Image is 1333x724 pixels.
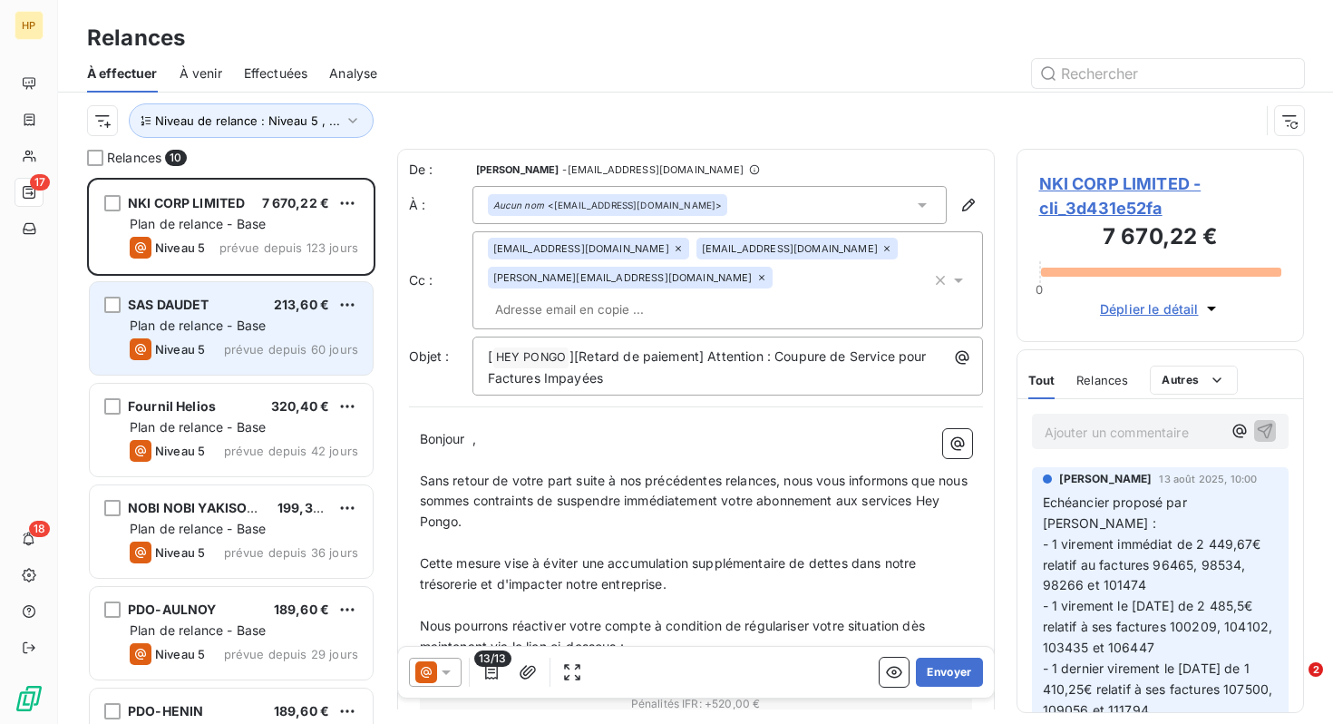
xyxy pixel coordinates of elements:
span: Niveau 5 [155,342,205,357]
span: [EMAIL_ADDRESS][DOMAIN_NAME] [493,243,669,254]
span: 189,60 € [274,703,329,719]
span: prévue depuis 123 jours [219,240,358,255]
label: À : [409,196,472,214]
span: - 1 virement immédiat de 2 449,67€ relatif au factures 96465, 98534, 98266 et 101474 [1043,536,1265,593]
button: Niveau de relance : Niveau 5 , ... [129,103,374,138]
div: HP [15,11,44,40]
span: [PERSON_NAME] [476,164,559,175]
span: Niveau 5 [155,545,205,560]
span: 7 670,22 € [262,195,330,210]
span: [ [488,348,492,364]
span: Effectuées [244,64,308,83]
span: À effectuer [87,64,158,83]
span: 0 [1036,282,1043,297]
span: Nous pourrons réactiver votre compte à condition de régulariser votre situation dès maintenant vi... [420,618,929,654]
span: Relances [1076,373,1128,387]
label: Cc : [409,271,472,289]
input: Adresse email en copie ... [488,296,697,323]
span: 17 [30,174,50,191]
span: SAS DAUDET [128,297,209,312]
img: Logo LeanPay [15,684,44,713]
span: Tout [1028,373,1056,387]
span: Objet : [409,348,450,364]
span: Plan de relance - Base [130,622,266,638]
span: 2 [1309,662,1323,677]
span: [PERSON_NAME][EMAIL_ADDRESS][DOMAIN_NAME] [493,272,753,283]
span: prévue depuis 29 jours [224,647,358,661]
span: ][Retard de paiement] Attention : Coupure de Service pour Factures Impayées [488,348,930,386]
span: - [EMAIL_ADDRESS][DOMAIN_NAME] [562,164,743,175]
span: prévue depuis 42 jours [224,444,358,458]
span: De : [409,161,472,179]
button: Autres [1150,366,1238,395]
span: Niveau 5 [155,444,205,458]
span: Plan de relance - Base [130,419,266,435]
span: Fournil Helios [128,398,216,414]
span: Sans retour de votre part suite à nos précédentes relances, nous vous informons que nous sommes c... [420,473,971,530]
span: prévue depuis 36 jours [224,545,358,560]
span: Relances [107,149,161,167]
span: Niveau de relance : Niveau 5 , ... [155,113,340,128]
div: grid [87,178,375,724]
span: prévue depuis 60 jours [224,342,358,357]
span: - 1 virement le [DATE] de 2 485,5€ relatif à ses factures 100209, 104102, 103435 et 106447 [1043,598,1277,655]
span: - 1 dernier virement le [DATE] de 1 410,25€ relatif à ses factures 107500, 109056 et 111794 [1043,660,1277,718]
span: Plan de relance - Base [130,216,266,231]
span: 10 [165,150,186,166]
span: 189,60 € [274,602,329,617]
span: 320,40 € [271,398,329,414]
span: PDO-HENIN [128,703,203,719]
span: 18 [29,521,50,537]
div: <[EMAIL_ADDRESS][DOMAIN_NAME]> [493,199,723,211]
span: PDO-AULNOY [128,602,217,617]
span: NKI CORP LIMITED [128,195,245,210]
span: Bonjour [420,431,465,446]
span: Déplier le détail [1100,299,1199,318]
span: [EMAIL_ADDRESS][DOMAIN_NAME] [702,243,878,254]
input: Rechercher [1032,59,1304,88]
span: NOBI NOBI YAKISOBAR [128,500,273,515]
span: Plan de relance - Base [130,318,266,333]
span: Cette mesure vise à éviter une accumulation supplémentaire de dettes dans notre trésorerie et d'i... [420,555,920,592]
span: Analyse [329,64,377,83]
span: Niveau 5 [155,647,205,661]
button: Envoyer [916,658,982,687]
span: [PERSON_NAME] [1059,471,1153,487]
span: 213,60 € [274,297,329,312]
span: HEY PONGO [493,347,569,368]
span: 13 août 2025, 10:00 [1159,474,1257,484]
h3: 7 670,22 € [1039,220,1282,257]
h3: Relances [87,22,185,54]
button: Déplier le détail [1095,298,1226,319]
span: 13/13 [474,651,511,667]
span: Echéancier proposé par [PERSON_NAME] : [1043,494,1191,531]
iframe: Intercom live chat [1271,662,1315,706]
span: 199,36 € [277,500,333,515]
span: NKI CORP LIMITED - cli_3d431e52fa [1039,171,1282,220]
span: Niveau 5 [155,240,205,255]
span: Plan de relance - Base [130,521,266,536]
em: Aucun nom [493,199,544,211]
span: À venir [180,64,222,83]
span: , [472,431,476,446]
span: Pénalités IFR : + 520,00 € [423,696,969,712]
